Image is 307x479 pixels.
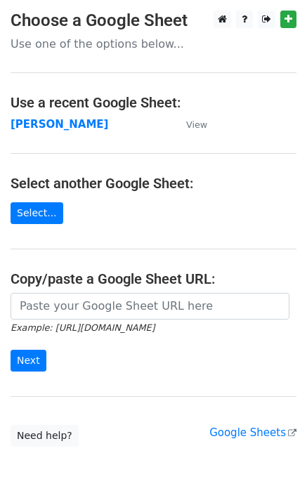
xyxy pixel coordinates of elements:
a: [PERSON_NAME] [11,118,108,131]
input: Paste your Google Sheet URL here [11,293,289,320]
a: Need help? [11,425,79,447]
p: Use one of the options below... [11,37,296,51]
a: Select... [11,202,63,224]
h4: Use a recent Google Sheet: [11,94,296,111]
h4: Copy/paste a Google Sheet URL: [11,270,296,287]
input: Next [11,350,46,372]
h3: Choose a Google Sheet [11,11,296,31]
h4: Select another Google Sheet: [11,175,296,192]
small: View [186,119,207,130]
a: View [172,118,207,131]
small: Example: [URL][DOMAIN_NAME] [11,322,155,333]
a: Google Sheets [209,426,296,439]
